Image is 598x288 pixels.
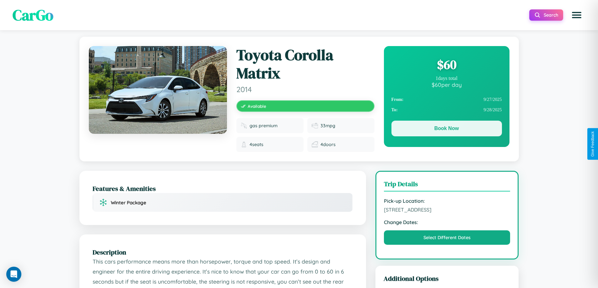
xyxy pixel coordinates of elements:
[391,56,502,73] div: $ 60
[529,9,563,21] button: Search
[384,198,510,204] strong: Pick-up Location:
[590,131,595,157] div: Give Feedback
[6,267,21,282] div: Open Intercom Messenger
[568,6,585,24] button: Open menu
[250,123,277,128] span: gas premium
[89,46,227,134] img: Toyota Corolla Matrix 2014
[384,219,510,225] strong: Change Dates:
[391,105,502,115] div: 9 / 28 / 2025
[384,274,511,283] h3: Additional Options
[312,123,318,129] img: Fuel efficiency
[248,103,266,109] span: Available
[391,121,502,136] button: Book Now
[321,142,336,147] span: 4 doors
[391,94,502,105] div: 9 / 27 / 2025
[241,123,247,129] img: Fuel type
[391,97,404,102] strong: From:
[111,200,146,206] span: Winter Package
[93,248,353,257] h2: Description
[93,184,353,193] h2: Features & Amenities
[321,123,335,128] span: 33 mpg
[241,141,247,148] img: Seats
[312,141,318,148] img: Doors
[236,85,374,94] span: 2014
[384,207,510,213] span: [STREET_ADDRESS]
[13,5,53,25] span: CarGo
[384,230,510,245] button: Select Different Dates
[384,179,510,191] h3: Trip Details
[250,142,263,147] span: 4 seats
[391,76,502,81] div: 1 days total
[391,107,398,113] strong: To:
[391,81,502,88] div: $ 60 per day
[236,46,374,82] h1: Toyota Corolla Matrix
[544,12,558,18] span: Search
